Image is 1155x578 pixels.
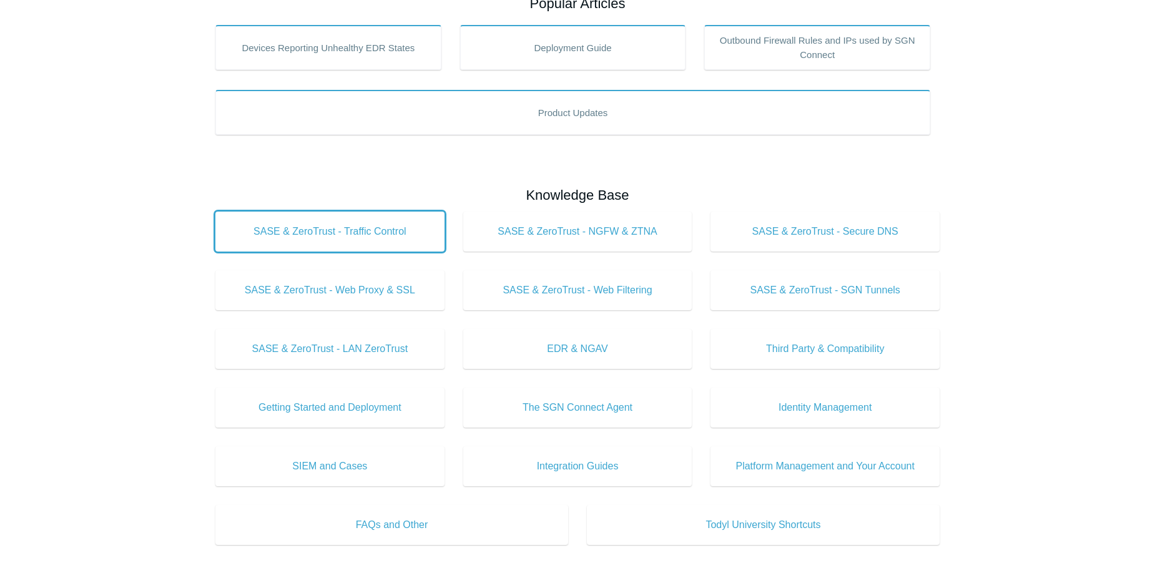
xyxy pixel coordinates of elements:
[215,25,441,70] a: Devices Reporting Unhealthy EDR States
[482,224,674,239] span: SASE & ZeroTrust - NGFW & ZTNA
[234,400,426,415] span: Getting Started and Deployment
[587,505,940,545] a: Todyl University Shortcuts
[463,270,692,310] a: SASE & ZeroTrust - Web Filtering
[482,459,674,474] span: Integration Guides
[710,270,940,310] a: SASE & ZeroTrust - SGN Tunnels
[729,283,921,298] span: SASE & ZeroTrust - SGN Tunnels
[482,341,674,356] span: EDR & NGAV
[482,400,674,415] span: The SGN Connect Agent
[215,388,445,428] a: Getting Started and Deployment
[729,341,921,356] span: Third Party & Compatibility
[234,224,426,239] span: SASE & ZeroTrust - Traffic Control
[215,446,445,486] a: SIEM and Cases
[463,388,692,428] a: The SGN Connect Agent
[729,459,921,474] span: Platform Management and Your Account
[234,517,549,532] span: FAQs and Other
[463,446,692,486] a: Integration Guides
[463,212,692,252] a: SASE & ZeroTrust - NGFW & ZTNA
[606,517,921,532] span: Todyl University Shortcuts
[710,446,940,486] a: Platform Management and Your Account
[234,283,426,298] span: SASE & ZeroTrust - Web Proxy & SSL
[234,459,426,474] span: SIEM and Cases
[460,25,686,70] a: Deployment Guide
[704,25,930,70] a: Outbound Firewall Rules and IPs used by SGN Connect
[215,270,445,310] a: SASE & ZeroTrust - Web Proxy & SSL
[215,329,445,369] a: SASE & ZeroTrust - LAN ZeroTrust
[729,400,921,415] span: Identity Management
[710,388,940,428] a: Identity Management
[215,505,568,545] a: FAQs and Other
[729,224,921,239] span: SASE & ZeroTrust - Secure DNS
[234,341,426,356] span: SASE & ZeroTrust - LAN ZeroTrust
[215,212,445,252] a: SASE & ZeroTrust - Traffic Control
[482,283,674,298] span: SASE & ZeroTrust - Web Filtering
[215,185,940,205] h2: Knowledge Base
[710,212,940,252] a: SASE & ZeroTrust - Secure DNS
[710,329,940,369] a: Third Party & Compatibility
[463,329,692,369] a: EDR & NGAV
[215,90,930,135] a: Product Updates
